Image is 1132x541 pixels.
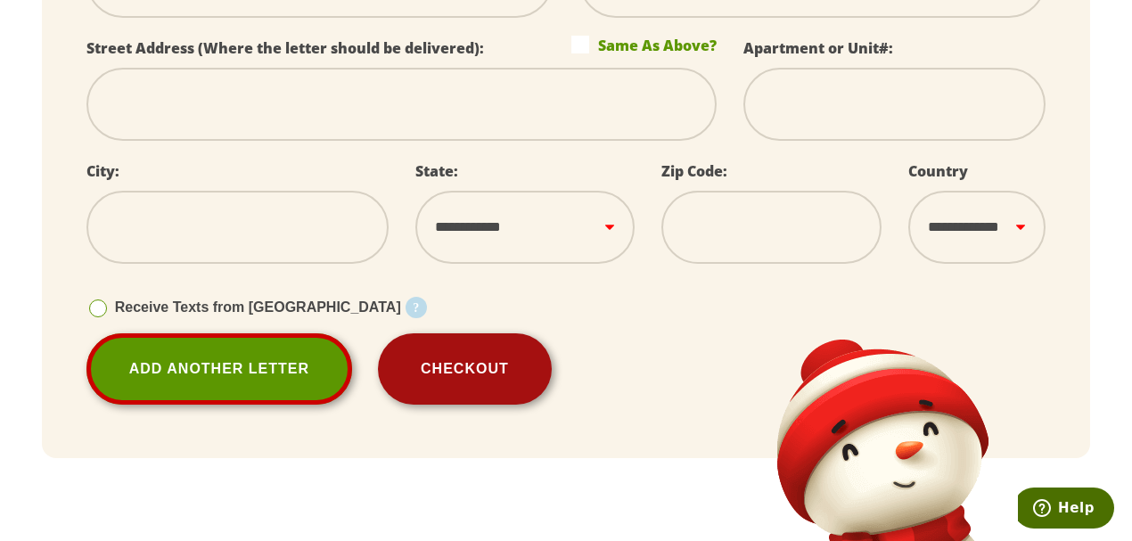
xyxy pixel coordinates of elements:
label: Zip Code: [661,161,727,181]
a: Add Another Letter [86,333,352,405]
label: Street Address (Where the letter should be delivered): [86,38,484,58]
label: City: [86,161,119,181]
iframe: Opens a widget where you can find more information [1018,488,1114,532]
span: Receive Texts from [GEOGRAPHIC_DATA] [115,299,401,315]
label: Country [908,161,968,181]
button: Checkout [378,333,552,405]
label: State: [415,161,458,181]
label: Same As Above? [571,36,717,53]
label: Apartment or Unit#: [743,38,893,58]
